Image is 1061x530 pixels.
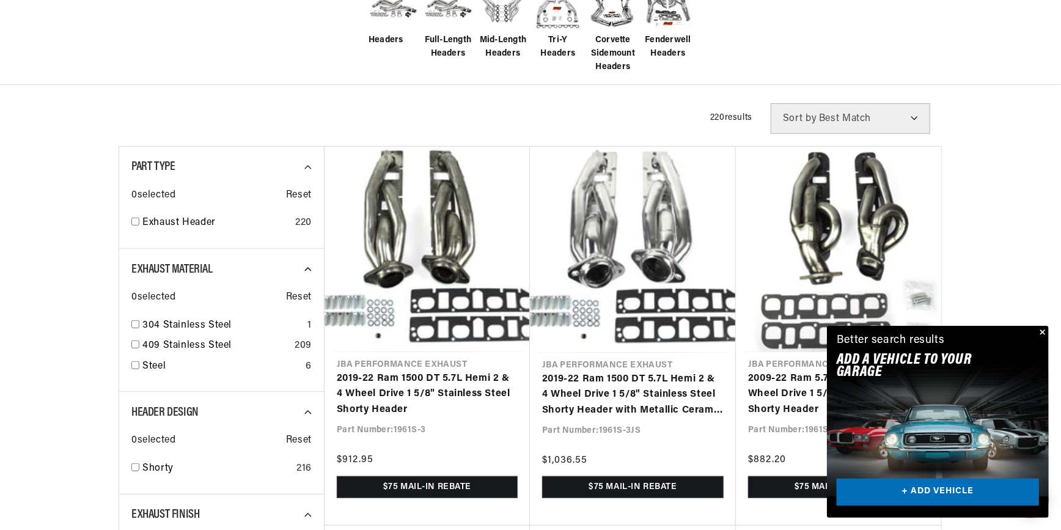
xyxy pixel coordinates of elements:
span: Tri-Y Headers [534,34,582,61]
span: Reset [286,433,312,449]
div: Better search results [837,332,945,350]
span: Full-Length Headers [424,34,472,61]
span: 220 results [710,113,752,122]
span: Reset [286,188,312,204]
span: 0 selected [131,433,175,449]
a: + ADD VEHICLE [837,479,1039,506]
div: 209 [295,338,312,354]
span: Fenderwell Headers [644,34,692,61]
span: Reset [286,290,312,306]
a: Exhaust Header [142,215,290,231]
span: 0 selected [131,290,175,306]
a: Shorty [142,461,292,477]
a: Steel [142,359,301,375]
span: Sort by [783,114,817,123]
a: 304 Stainless Steel [142,318,303,334]
a: 409 Stainless Steel [142,338,290,354]
a: 2019-22 Ram 1500 DT 5.7L Hemi 2 & 4 Wheel Drive 1 5/8" Stainless Steel Shorty Header with Metalli... [542,372,724,419]
select: Sort by [771,103,930,134]
div: 216 [296,461,312,477]
span: Mid-Length Headers [479,34,527,61]
span: 0 selected [131,188,175,204]
div: 6 [306,359,312,375]
a: 2019-22 Ram 1500 DT 5.7L Hemi 2 & 4 Wheel Drive 1 5/8" Stainless Steel Shorty Header [337,371,518,418]
h2: Add A VEHICLE to your garage [837,354,1008,379]
span: Exhaust Finish [131,509,199,521]
button: Close [1034,326,1049,340]
div: 1 [307,318,312,334]
span: Exhaust Material [131,263,213,276]
span: Header Design [131,407,199,419]
a: 2009-22 Ram 5.7L Hemi 1500 2 & 4 Wheel Drive 1 5/8" Stainless Steel Shorty Header [748,371,929,418]
span: Corvette Sidemount Headers [589,34,637,75]
span: Headers [369,34,403,47]
span: Part Type [131,161,175,173]
div: 220 [295,215,312,231]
